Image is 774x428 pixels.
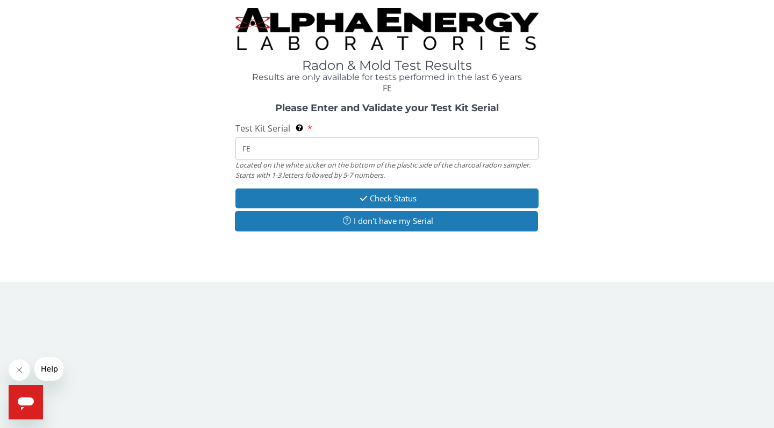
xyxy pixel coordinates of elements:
[9,385,43,419] iframe: Button to launch messaging window
[235,72,539,82] h4: Results are only available for tests performed in the last 6 years
[235,8,539,50] img: TightCrop.jpg
[9,359,30,381] iframe: Close message
[235,188,539,208] button: Check Status
[235,122,290,134] span: Test Kit Serial
[235,211,538,231] button: I don't have my Serial
[383,82,392,94] span: FE
[275,102,499,114] strong: Please Enter and Validate your Test Kit Serial
[34,357,63,381] iframe: Message from company
[235,59,539,72] h1: Radon & Mold Test Results
[235,160,539,180] div: Located on the white sticker on the bottom of the plastic side of the charcoal radon sampler. Sta...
